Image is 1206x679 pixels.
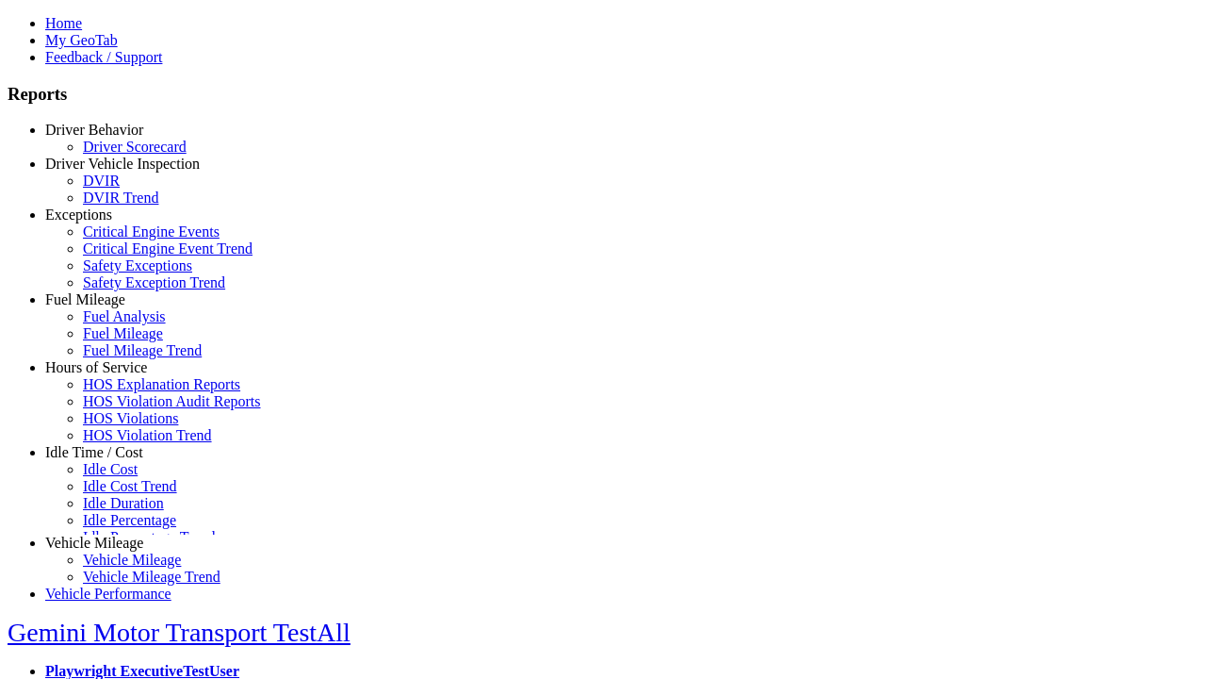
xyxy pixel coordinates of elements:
a: DVIR Trend [83,190,158,206]
a: My GeoTab [45,32,118,48]
a: HOS Violation Audit Reports [83,393,261,409]
a: Driver Scorecard [83,139,187,155]
a: Driver Vehicle Inspection [45,156,200,172]
a: Exceptions [45,207,112,223]
a: Home [45,15,82,31]
a: DVIR [83,173,120,189]
a: Vehicle Mileage Trend [83,569,220,585]
a: Critical Engine Event Trend [83,240,253,257]
a: Feedback / Support [45,49,162,65]
a: HOS Violations [83,410,178,426]
a: Fuel Mileage [45,291,125,307]
a: Safety Exceptions [83,257,192,273]
a: Idle Cost Trend [83,478,177,494]
a: Hours of Service [45,359,147,375]
a: Idle Time / Cost [45,444,143,460]
a: Idle Duration [83,495,164,511]
a: Driver Behavior [45,122,143,138]
a: Gemini Motor Transport TestAll [8,618,350,647]
a: Vehicle Performance [45,586,171,602]
a: HOS Violation Trend [83,427,212,443]
a: Fuel Analysis [83,308,166,324]
a: Vehicle Mileage [83,552,181,568]
a: Idle Percentage Trend [83,529,215,545]
a: Vehicle Mileage [45,535,143,551]
a: Idle Percentage [83,512,176,528]
a: HOS Explanation Reports [83,376,240,392]
a: Fuel Mileage Trend [83,342,202,358]
a: Safety Exception Trend [83,274,225,290]
a: Idle Cost [83,461,138,477]
a: Playwright ExecutiveTestUser [45,663,239,679]
h3: Reports [8,84,1198,105]
a: Critical Engine Events [83,224,220,240]
a: Fuel Mileage [83,325,163,341]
